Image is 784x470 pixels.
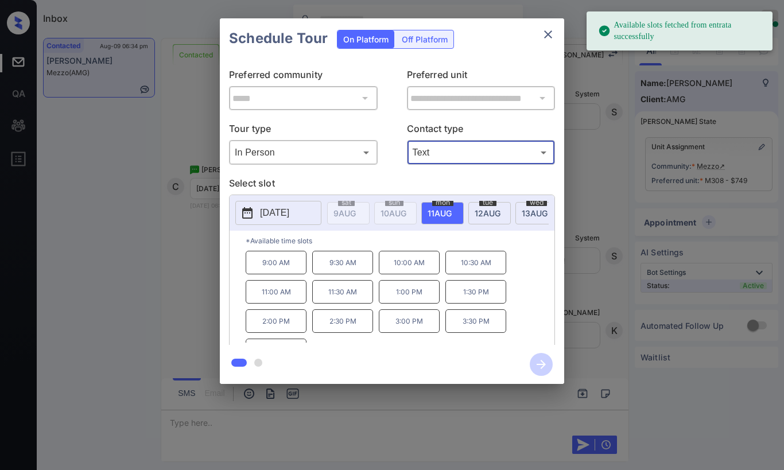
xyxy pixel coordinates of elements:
div: Text [410,143,553,162]
h2: Schedule Tour [220,18,337,59]
button: [DATE] [235,201,321,225]
span: 12 AUG [475,208,500,218]
p: [DATE] [260,206,289,220]
div: Off Platform [396,30,453,48]
div: In Person [232,143,375,162]
p: Select slot [229,176,555,195]
p: Preferred community [229,68,378,86]
p: 9:00 AM [246,251,306,274]
p: 9:30 AM [312,251,373,274]
p: 3:00 PM [379,309,440,333]
div: date-select [421,202,464,224]
p: 10:00 AM [379,251,440,274]
span: 13 AUG [522,208,548,218]
span: 11 AUG [428,208,452,218]
p: 10:30 AM [445,251,506,274]
p: 1:30 PM [445,280,506,304]
p: Tour type [229,122,378,140]
span: tue [479,199,496,206]
span: mon [432,199,453,206]
p: Contact type [407,122,556,140]
button: btn-next [523,349,560,379]
div: date-select [515,202,558,224]
p: 11:30 AM [312,280,373,304]
p: *Available time slots [246,231,554,251]
div: On Platform [337,30,394,48]
p: Preferred unit [407,68,556,86]
span: wed [526,199,547,206]
div: Available slots fetched from entrata successfully [598,15,763,47]
button: close [537,23,560,46]
p: 4:00 PM [246,339,306,362]
p: 3:30 PM [445,309,506,333]
div: date-select [468,202,511,224]
p: 1:00 PM [379,280,440,304]
p: 11:00 AM [246,280,306,304]
p: 2:30 PM [312,309,373,333]
p: 2:00 PM [246,309,306,333]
